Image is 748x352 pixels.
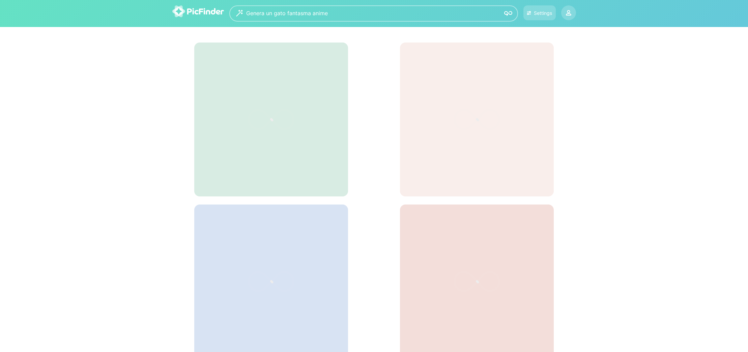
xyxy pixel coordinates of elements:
[523,5,556,20] button: Settings
[527,10,531,16] img: icon-settings.svg
[236,10,243,17] img: wizard.svg
[172,5,224,17] img: logo-picfinder-white-transparent.svg
[534,10,552,16] div: Settings
[504,9,512,18] img: icon-search.svg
